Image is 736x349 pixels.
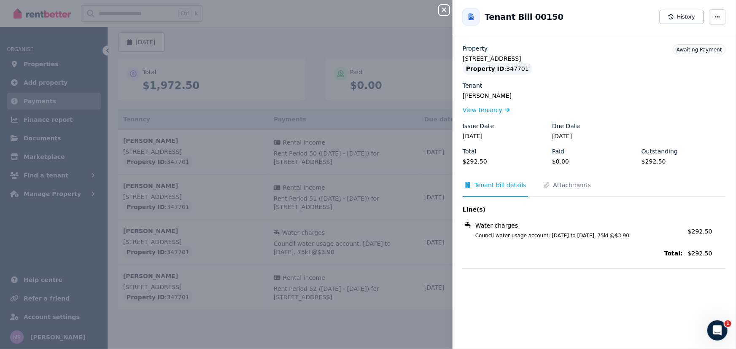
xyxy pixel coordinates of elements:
iframe: Intercom live chat [707,320,728,341]
legend: $0.00 [552,157,636,166]
a: View tenancy [463,106,510,114]
label: Total [463,147,477,156]
legend: [DATE] [552,132,636,140]
span: View tenancy [463,106,502,114]
label: Outstanding [642,147,678,156]
span: $292.50 [688,249,726,258]
span: 1 [725,320,731,327]
legend: $292.50 [642,157,726,166]
span: Property ID [466,64,504,73]
span: Awaiting Payment [677,47,722,53]
div: : 347701 [463,63,532,75]
legend: [STREET_ADDRESS] [463,54,726,63]
span: Total: [463,249,683,258]
legend: [PERSON_NAME] [463,91,726,100]
span: Council water usage account. [DATE] to [DATE]. 75kL@$3.90 [465,232,683,239]
span: $292.50 [688,228,712,235]
legend: $292.50 [463,157,547,166]
label: Paid [552,147,564,156]
nav: Tabs [463,181,726,197]
label: Tenant [463,81,483,90]
legend: [DATE] [463,132,547,140]
span: Tenant bill details [474,181,526,189]
label: Due Date [552,122,580,130]
label: Property [463,44,488,53]
span: Water charges [475,221,518,230]
span: Line(s) [463,205,683,214]
h2: Tenant Bill 00150 [485,11,563,23]
span: Attachments [553,181,591,189]
button: History [660,10,704,24]
label: Issue Date [463,122,494,130]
